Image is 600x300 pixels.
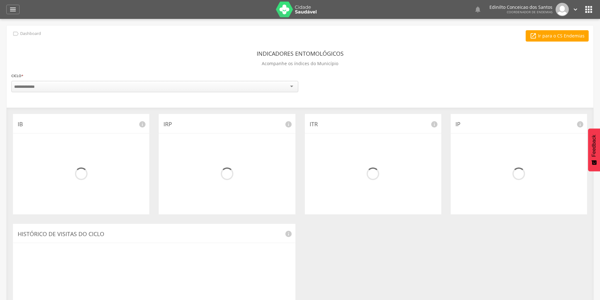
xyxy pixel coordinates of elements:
[12,30,19,37] i: 
[576,121,584,128] i: info
[18,230,291,238] p: Histórico de Visitas do Ciclo
[584,4,594,14] i: 
[530,32,537,39] i: 
[588,128,600,171] button: Feedback - Mostrar pesquisa
[139,121,146,128] i: info
[6,5,20,14] a: 
[285,121,292,128] i: info
[489,5,552,9] p: Edinilto Conceicao dos Santos
[474,6,482,13] i: 
[18,120,145,128] p: IB
[526,30,589,42] a: Ir para o CS Endemias
[431,121,438,128] i: info
[262,59,338,68] p: Acompanhe os índices do Município
[591,135,597,157] span: Feedback
[310,120,437,128] p: ITR
[163,120,290,128] p: IRP
[572,3,579,16] a: 
[11,72,23,79] label: Ciclo
[507,10,552,14] span: Coordenador de Endemias
[257,48,344,59] header: Indicadores Entomológicos
[9,6,17,13] i: 
[572,6,579,13] i: 
[285,230,292,238] i: info
[474,3,482,16] a: 
[455,120,582,128] p: IP
[20,31,41,36] p: Dashboard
